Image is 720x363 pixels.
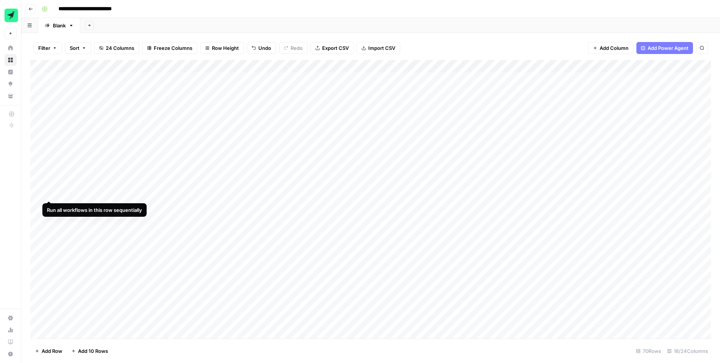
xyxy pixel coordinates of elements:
a: Insights [4,66,16,78]
span: Row Height [212,44,239,52]
a: Browse [4,54,16,66]
a: Your Data [4,90,16,102]
div: 18/24 Columns [664,345,711,357]
button: Filter [33,42,62,54]
button: Import CSV [357,42,400,54]
button: Export CSV [310,42,354,54]
button: Add Column [588,42,633,54]
button: Row Height [200,42,244,54]
button: Undo [247,42,276,54]
span: Add 10 Rows [78,347,108,355]
span: Filter [38,44,50,52]
span: Redo [291,44,303,52]
div: 70 Rows [633,345,664,357]
a: Usage [4,324,16,336]
a: Blank [38,18,80,33]
span: Export CSV [322,44,349,52]
button: Add Row [30,345,67,357]
span: Import CSV [368,44,395,52]
span: Add Row [42,347,62,355]
a: Opportunities [4,78,16,90]
a: Home [4,42,16,54]
button: Freeze Columns [142,42,197,54]
button: Add Power Agent [636,42,693,54]
button: 24 Columns [94,42,139,54]
button: Workspace: Tinybird [4,6,16,25]
button: Add 10 Rows [67,345,112,357]
span: Undo [258,44,271,52]
button: Redo [279,42,307,54]
img: Tinybird Logo [4,9,18,22]
span: Sort [70,44,79,52]
span: Add Power Agent [648,44,688,52]
span: Freeze Columns [154,44,192,52]
a: Learning Hub [4,336,16,348]
div: Blank [53,22,66,29]
button: Sort [65,42,91,54]
span: Add Column [600,44,628,52]
div: Run all workflows in this row sequentially [47,206,142,214]
button: Help + Support [4,348,16,360]
a: Settings [4,312,16,324]
span: 24 Columns [106,44,134,52]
